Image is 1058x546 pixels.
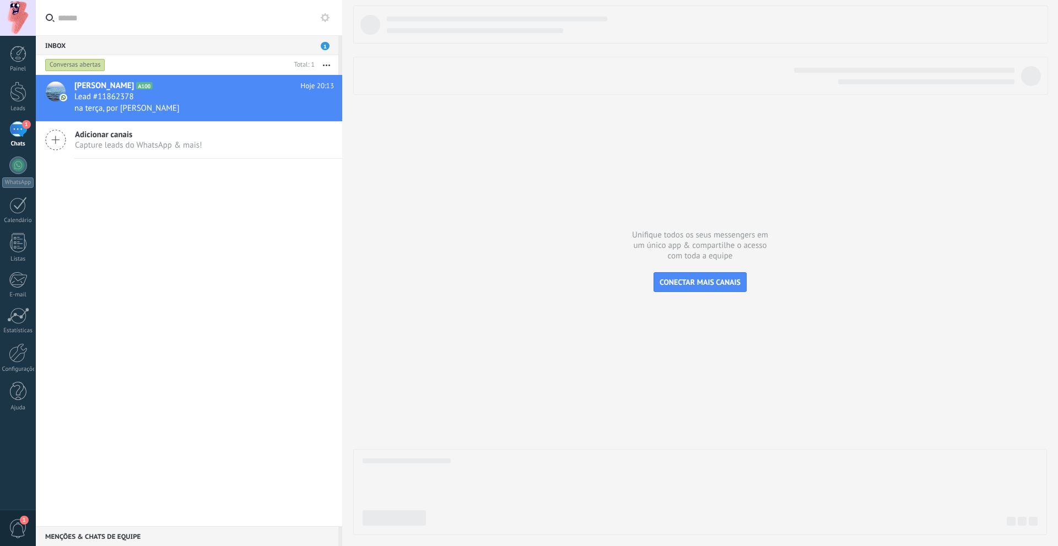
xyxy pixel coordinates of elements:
img: icon [60,94,67,101]
span: [PERSON_NAME] [74,80,134,91]
button: Mais [315,55,338,75]
div: Painel [2,66,34,73]
div: Menções & Chats de equipe [36,526,338,546]
span: 1 [20,516,29,525]
div: Calendário [2,217,34,224]
span: Hoje 20:13 [301,80,334,91]
div: Conversas abertas [45,58,105,72]
div: Ajuda [2,404,34,412]
div: Total: 1 [290,60,315,71]
span: Lead #11862378 [74,91,134,102]
span: Capture leads do WhatsApp & mais! [75,140,202,150]
div: Leads [2,105,34,112]
span: A100 [136,82,152,89]
span: Adicionar canais [75,129,202,140]
div: Estatísticas [2,327,34,334]
span: CONECTAR MAIS CANAIS [660,277,741,287]
div: Chats [2,140,34,148]
div: Listas [2,256,34,263]
span: 1 [22,120,31,129]
div: Inbox [36,35,338,55]
div: Configurações [2,366,34,373]
span: na terça, por [PERSON_NAME] [74,103,180,113]
a: avataricon[PERSON_NAME]A100Hoje 20:13Lead #11862378na terça, por [PERSON_NAME] [36,75,342,121]
div: WhatsApp [2,177,34,188]
button: CONECTAR MAIS CANAIS [654,272,747,292]
span: 1 [321,42,330,50]
div: E-mail [2,291,34,299]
